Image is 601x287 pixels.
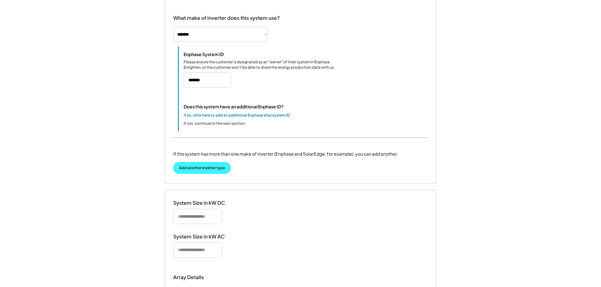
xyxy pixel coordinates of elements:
div: Array Details [173,273,205,281]
button: Add another inverter type [173,162,231,174]
div: If not, continue to the next section. [184,121,246,126]
div: Does this system have an additional Enphase ID? [184,103,284,110]
div: System Size in kW AC [173,233,236,240]
div: Enphase System ID [184,51,247,57]
div: Please ensure the customer is designated as an "owner" of their system in Enphase Enlighten, or t... [184,60,341,70]
div: What make of inverter does this system use? [173,9,280,23]
div: System Size in kW DC [173,200,236,206]
div: If so, click here to add an additional Enphase site/system ID [184,112,290,118]
div: If this system has more than one make of inverter (Enphase and SolarEdge, for example), you can a... [173,151,398,157]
